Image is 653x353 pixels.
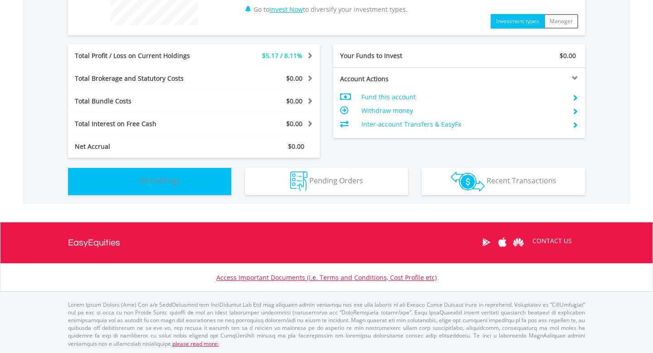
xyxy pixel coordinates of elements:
[245,168,408,195] button: Pending Orders
[68,168,231,195] button: All Holdings
[172,340,219,348] a: please read more:
[451,172,485,191] img: transactions-zar-wht.png
[216,273,437,282] a: Access Important Documents (i.e. Terms and Conditions, Cost Profile etc)
[262,51,302,60] span: $5.17 / 8.11%
[544,14,578,29] button: Manager
[68,51,215,60] div: Total Profit / Loss on Current Holdings
[286,119,302,128] span: $0.00
[68,222,120,263] a: EasyEquities
[288,142,304,151] span: $0.00
[510,228,526,256] a: Huawei
[361,90,565,104] td: Fund this account
[422,168,585,195] button: Recent Transactions
[68,97,215,106] div: Total Bundle Costs
[491,14,545,29] button: Investment types
[68,119,215,128] div: Total Interest on Free Cash
[333,51,459,60] div: Your Funds to Invest
[140,176,180,186] span: All Holdings
[309,176,363,186] span: Pending Orders
[333,74,459,83] div: Account Actions
[487,176,556,186] span: Recent Transactions
[560,51,576,60] span: $0.00
[286,74,302,83] span: $0.00
[119,172,138,191] img: holdings-wht.png
[68,142,215,151] div: Net Accrual
[68,74,215,83] div: Total Brokerage and Statutory Costs
[478,228,494,256] a: Google Play
[290,172,307,191] img: pending_instructions-wht.png
[286,97,302,105] span: $0.00
[361,104,565,118] td: Withdraw money
[269,5,303,14] a: Invest Now
[68,301,585,348] p: Lorem Ipsum Dolors (Ame) Con a/e SeddOeiusmod tem InciDiduntut Lab Etd mag aliquaen admin veniamq...
[361,118,565,131] td: Inter-account Transfers & EasyFx
[494,228,510,256] a: Apple
[526,228,578,254] a: CONTACT US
